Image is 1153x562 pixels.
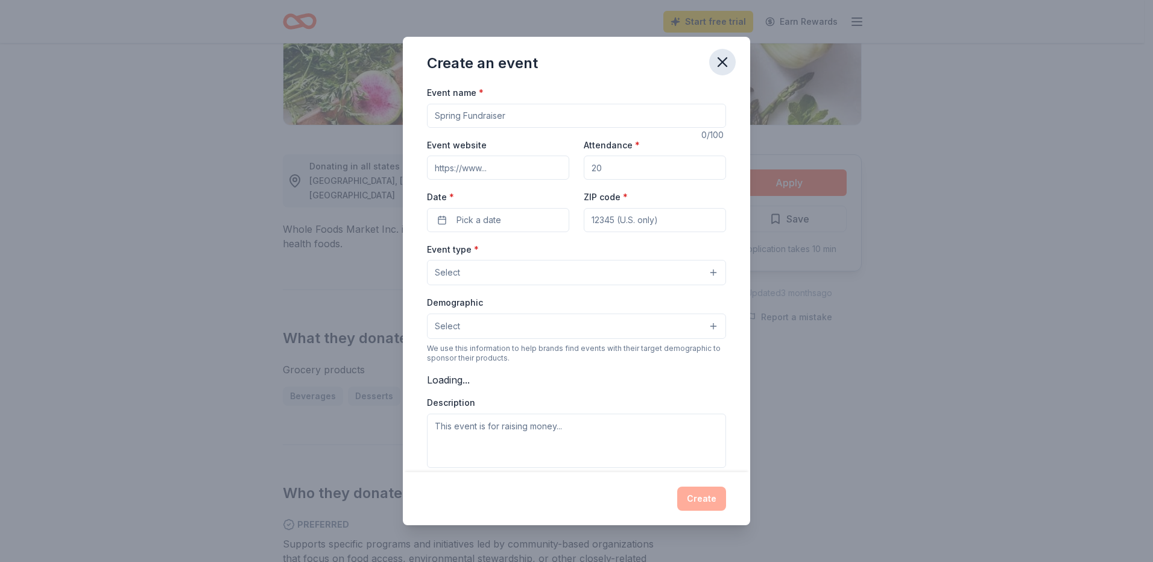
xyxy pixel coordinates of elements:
div: Loading... [427,373,726,387]
div: We use this information to help brands find events with their target demographic to sponsor their... [427,344,726,363]
span: Pick a date [456,213,501,227]
label: Demographic [427,297,483,309]
label: Date [427,191,569,203]
span: Select [435,265,460,280]
input: Spring Fundraiser [427,104,726,128]
span: Select [435,319,460,333]
label: Event name [427,87,484,99]
button: Select [427,260,726,285]
button: Select [427,314,726,339]
div: 0 /100 [701,128,726,142]
input: https://www... [427,156,569,180]
label: Event website [427,139,487,151]
label: Attendance [584,139,640,151]
label: ZIP code [584,191,628,203]
div: Create an event [427,54,538,73]
label: Description [427,397,475,409]
input: 20 [584,156,726,180]
button: Pick a date [427,208,569,232]
input: 12345 (U.S. only) [584,208,726,232]
label: Event type [427,244,479,256]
